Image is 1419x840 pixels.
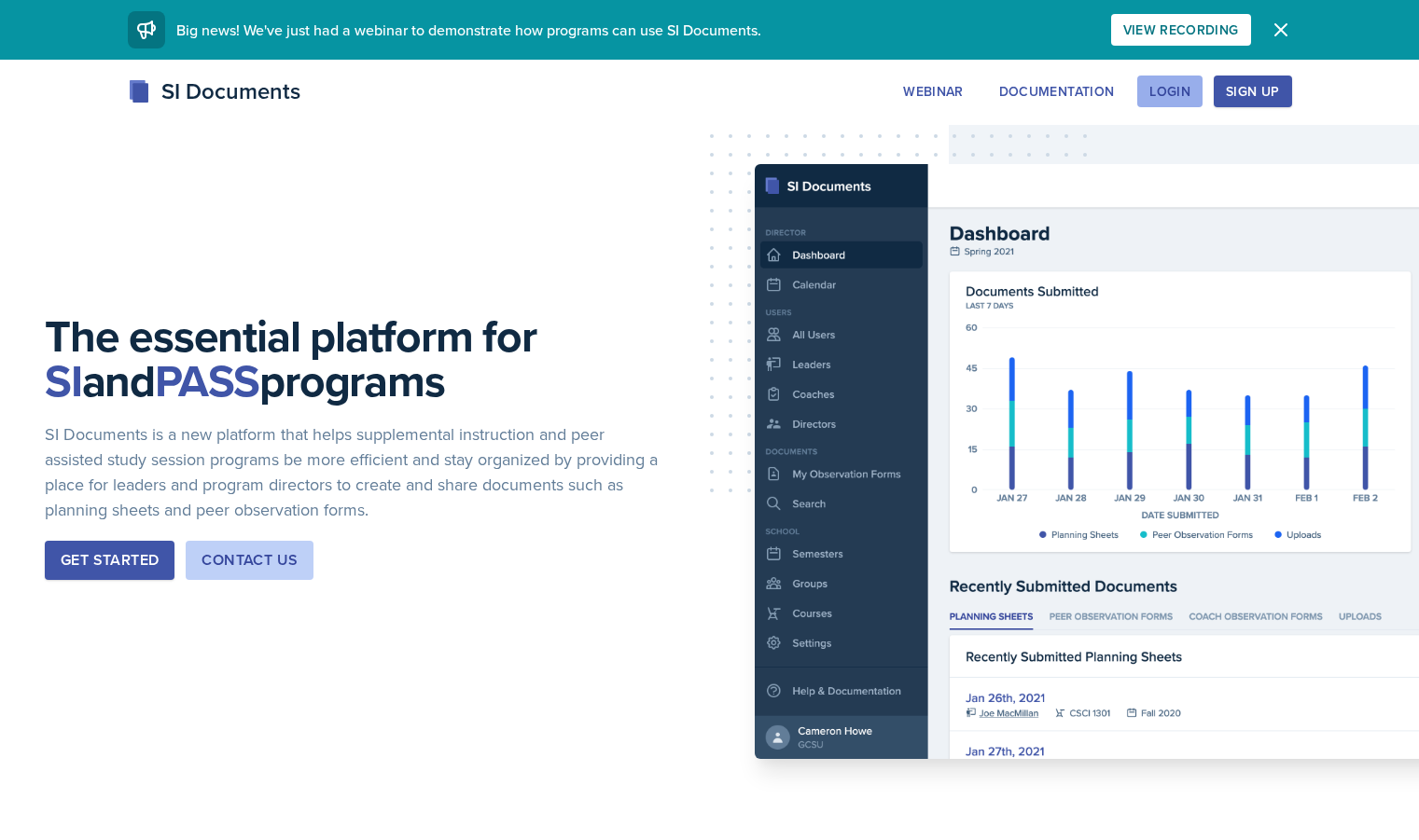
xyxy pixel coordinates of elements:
div: Get Started [61,549,159,571]
button: Documentation [987,76,1127,107]
button: Sign Up [1214,76,1291,107]
button: Contact Us [186,541,313,580]
div: SI Documents [128,75,300,108]
button: Webinar [891,76,975,107]
div: Webinar [903,84,963,99]
div: Documentation [999,84,1115,99]
div: Sign Up [1226,84,1279,99]
button: Login [1137,76,1203,107]
button: View Recording [1111,14,1251,46]
div: Contact Us [202,549,298,571]
div: View Recording [1123,22,1239,37]
span: Big news! We've just had a webinar to demonstrate how programs can use SI Documents. [176,20,761,40]
div: Login [1149,84,1190,99]
button: Get Started [45,541,174,580]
